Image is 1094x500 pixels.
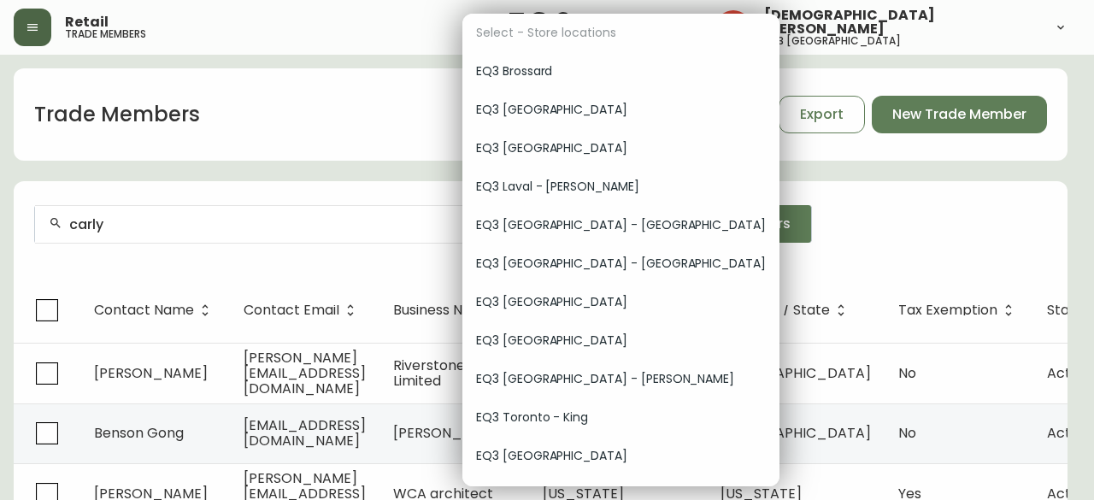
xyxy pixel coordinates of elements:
[476,101,766,119] span: EQ3 [GEOGRAPHIC_DATA]
[462,52,779,91] div: EQ3 Brossard
[462,129,779,168] div: EQ3 [GEOGRAPHIC_DATA]
[476,216,766,234] span: EQ3 [GEOGRAPHIC_DATA] - [GEOGRAPHIC_DATA]
[476,447,766,465] span: EQ3 [GEOGRAPHIC_DATA]
[462,398,779,437] div: EQ3 Toronto - King
[476,255,766,273] span: EQ3 [GEOGRAPHIC_DATA] - [GEOGRAPHIC_DATA]
[476,139,766,157] span: EQ3 [GEOGRAPHIC_DATA]
[462,283,779,321] div: EQ3 [GEOGRAPHIC_DATA]
[462,168,779,206] div: EQ3 Laval - [PERSON_NAME]
[462,321,779,360] div: EQ3 [GEOGRAPHIC_DATA]
[462,437,779,475] div: EQ3 [GEOGRAPHIC_DATA]
[462,244,779,283] div: EQ3 [GEOGRAPHIC_DATA] - [GEOGRAPHIC_DATA]
[476,370,766,388] span: EQ3 [GEOGRAPHIC_DATA] - [PERSON_NAME]
[476,332,766,350] span: EQ3 [GEOGRAPHIC_DATA]
[476,62,766,80] span: EQ3 Brossard
[476,178,766,196] span: EQ3 Laval - [PERSON_NAME]
[462,206,779,244] div: EQ3 [GEOGRAPHIC_DATA] - [GEOGRAPHIC_DATA]
[476,293,766,311] span: EQ3 [GEOGRAPHIC_DATA]
[462,91,779,129] div: EQ3 [GEOGRAPHIC_DATA]
[476,409,766,426] span: EQ3 Toronto - King
[462,360,779,398] div: EQ3 [GEOGRAPHIC_DATA] - [PERSON_NAME]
